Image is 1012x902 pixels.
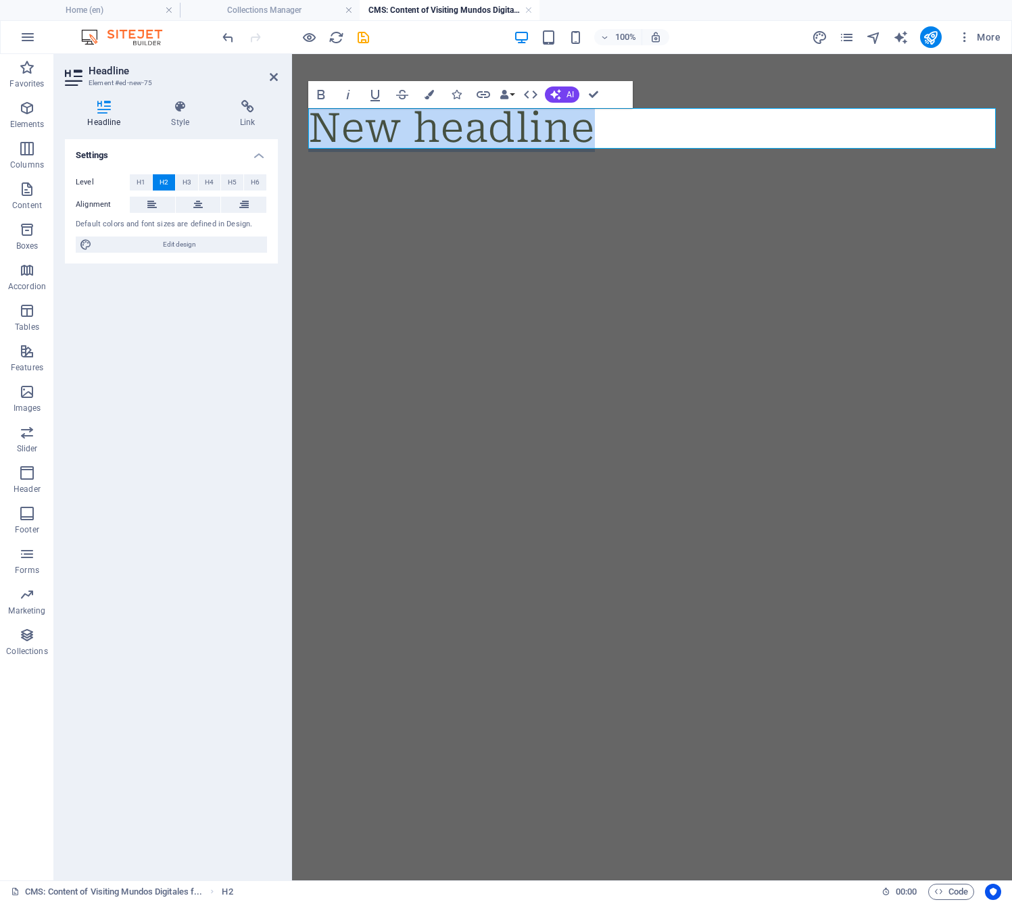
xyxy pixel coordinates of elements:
[15,565,39,576] p: Forms
[17,443,38,454] p: Slider
[183,174,191,191] span: H3
[130,174,152,191] button: H1
[985,884,1001,900] button: Usercentrics
[905,886,907,897] span: :
[615,29,636,45] h6: 100%
[308,81,334,108] button: Bold (⌘B)
[356,30,371,45] i: Save (Ctrl+S)
[362,81,388,108] button: Underline (⌘U)
[12,200,42,211] p: Content
[78,29,179,45] img: Editor Logo
[176,174,198,191] button: H3
[205,174,214,191] span: H4
[76,236,267,253] button: Edit design
[839,30,854,45] i: Pages (Ctrl+Alt+S)
[11,884,202,900] a: Click to cancel selection. Double-click to open Pages
[137,174,145,191] span: H1
[222,884,233,900] span: Click to select. Double-click to edit
[893,29,909,45] button: text_generator
[76,174,130,191] label: Level
[199,174,221,191] button: H4
[228,174,237,191] span: H5
[839,29,855,45] button: pages
[8,281,46,292] p: Accordion
[958,30,1001,44] span: More
[221,174,243,191] button: H5
[594,29,642,45] button: 100%
[328,29,344,45] button: reload
[389,81,415,108] button: Strikethrough
[76,219,267,230] div: Default colors and font sizes are defined in Design.
[6,646,47,657] p: Collections
[89,77,251,89] h3: Element #ed-new-75
[218,100,278,128] h4: Link
[650,31,662,43] i: On resize automatically adjust zoom level to fit chosen device.
[567,91,574,99] span: AI
[220,30,236,45] i: Undo: Add element (Ctrl+Z)
[96,236,263,253] span: Edit design
[244,174,266,191] button: H6
[153,174,175,191] button: H2
[16,54,704,95] h2: New headline
[8,605,45,616] p: Marketing
[498,81,516,108] button: Data Bindings
[360,3,539,18] h4: CMS: Content of Visiting Mundos Digitales f...
[416,81,442,108] button: Colors
[928,884,974,900] button: Code
[65,100,149,128] h4: Headline
[934,884,968,900] span: Code
[923,30,938,45] i: Publish
[11,362,43,373] p: Features
[14,484,41,495] p: Header
[251,174,260,191] span: H6
[471,81,496,108] button: Link
[545,86,579,103] button: AI
[16,241,39,251] p: Boxes
[920,26,942,48] button: publish
[89,65,278,77] h2: Headline
[953,26,1006,48] button: More
[882,884,917,900] h6: Session time
[10,159,44,170] p: Columns
[220,29,236,45] button: undo
[896,884,917,900] span: 00 00
[812,30,827,45] i: Design (Ctrl+Alt+Y)
[14,403,41,414] p: Images
[518,81,544,108] button: HTML
[893,30,909,45] i: AI Writer
[76,197,130,213] label: Alignment
[581,81,606,108] button: Confirm (⌘+⏎)
[812,29,828,45] button: design
[180,3,360,18] h4: Collections Manager
[65,139,278,164] h4: Settings
[15,524,39,535] p: Footer
[866,29,882,45] button: navigator
[149,100,218,128] h4: Style
[355,29,371,45] button: save
[301,29,317,45] button: Click here to leave preview mode and continue editing
[335,81,361,108] button: Italic (⌘I)
[15,322,39,332] p: Tables
[329,30,344,45] i: Reload page
[160,174,168,191] span: H2
[10,119,45,130] p: Elements
[443,81,469,108] button: Icons
[9,78,44,89] p: Favorites
[222,884,233,900] nav: breadcrumb
[866,30,882,45] i: Navigator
